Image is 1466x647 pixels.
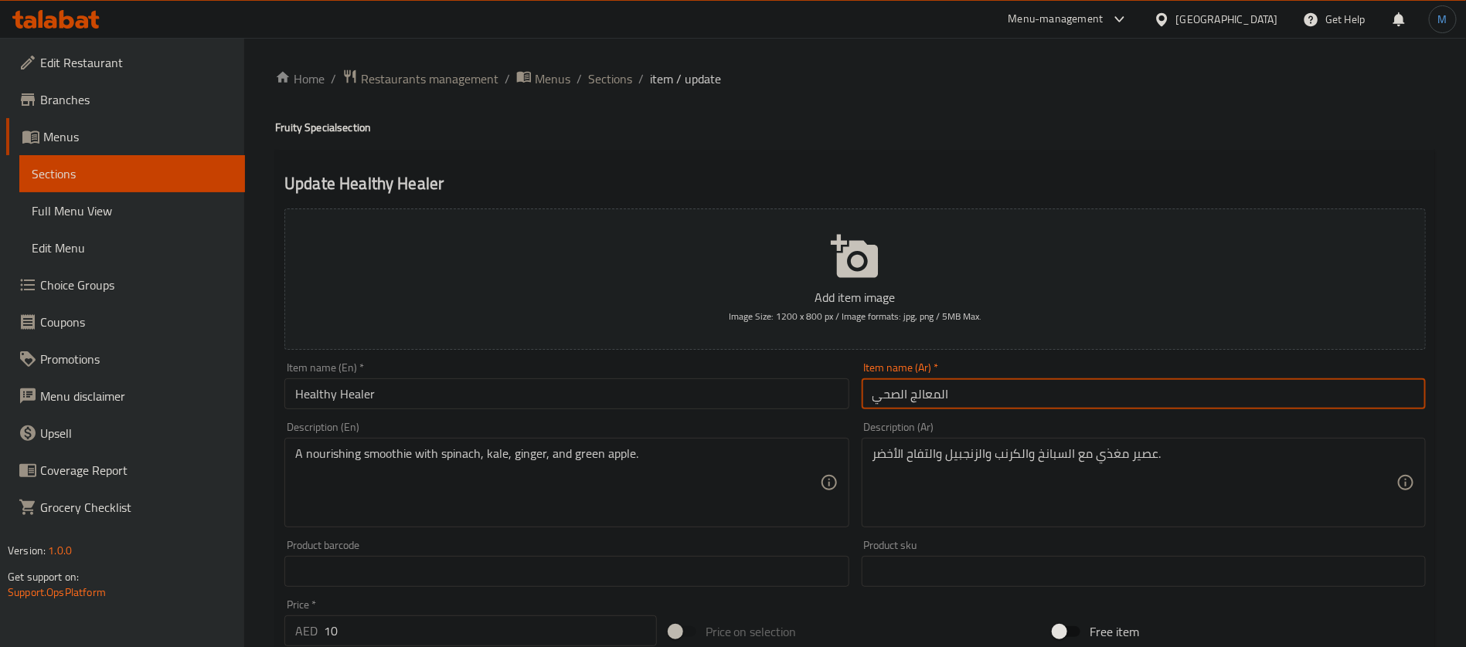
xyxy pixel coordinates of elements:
a: Choice Groups [6,266,245,303]
span: Menus [535,69,570,88]
input: Please enter product sku [862,556,1426,587]
div: Menu-management [1009,10,1104,29]
button: Add item imageImage Size: 1200 x 800 px / Image formats: jpg, png / 5MB Max. [284,208,1426,350]
a: Menu disclaimer [6,378,245,415]
span: Get support on: [8,567,79,587]
a: Sections [19,155,245,192]
span: Full Menu View [32,202,233,220]
span: item / update [650,69,721,88]
span: Edit Menu [32,239,233,257]
a: Menus [6,118,245,155]
a: Restaurants management [342,69,498,89]
div: [GEOGRAPHIC_DATA] [1176,11,1278,28]
a: Edit Menu [19,229,245,266]
li: / [638,69,644,88]
a: Grocery Checklist [6,489,245,526]
p: AED [295,622,318,640]
nav: breadcrumb [275,69,1435,89]
h4: Fruity Special section [275,120,1435,135]
span: Sections [32,164,233,183]
input: Please enter price [324,615,657,646]
li: / [331,69,336,88]
input: Enter name En [284,378,849,409]
a: Upsell [6,415,245,452]
span: Edit Restaurant [40,53,233,72]
a: Menus [516,69,570,89]
span: Choice Groups [40,276,233,294]
span: Image Size: 1200 x 800 px / Image formats: jpg, png / 5MB Max. [729,307,981,325]
span: Grocery Checklist [40,498,233,517]
li: / [505,69,510,88]
span: Coverage Report [40,461,233,479]
span: 1.0.0 [48,540,72,561]
textarea: عصير مغذي مع السبانخ والكرنب والزنجبيل والتفاح الأخضر. [872,446,1396,520]
a: Branches [6,81,245,118]
span: Promotions [40,350,233,368]
span: Branches [40,90,233,109]
a: Promotions [6,340,245,378]
a: Coupons [6,303,245,340]
a: Full Menu View [19,192,245,229]
span: Restaurants management [361,69,498,88]
span: Free item [1090,622,1139,641]
span: Menus [43,127,233,146]
a: Coverage Report [6,452,245,489]
p: Add item image [308,288,1402,307]
a: Sections [588,69,632,88]
li: / [577,69,582,88]
a: Edit Restaurant [6,44,245,81]
textarea: A nourishing smoothie with spinach, kale, ginger, and green apple. [295,446,819,520]
a: Home [275,69,325,88]
span: Version: [8,540,46,561]
a: Support.OpsPlatform [8,582,106,602]
span: Price on selection [706,622,797,641]
input: Please enter product barcode [284,556,849,587]
input: Enter name Ar [862,378,1426,409]
span: Upsell [40,424,233,442]
span: Menu disclaimer [40,387,233,405]
span: M [1438,11,1447,28]
h2: Update Healthy Healer [284,172,1426,195]
span: Coupons [40,313,233,331]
